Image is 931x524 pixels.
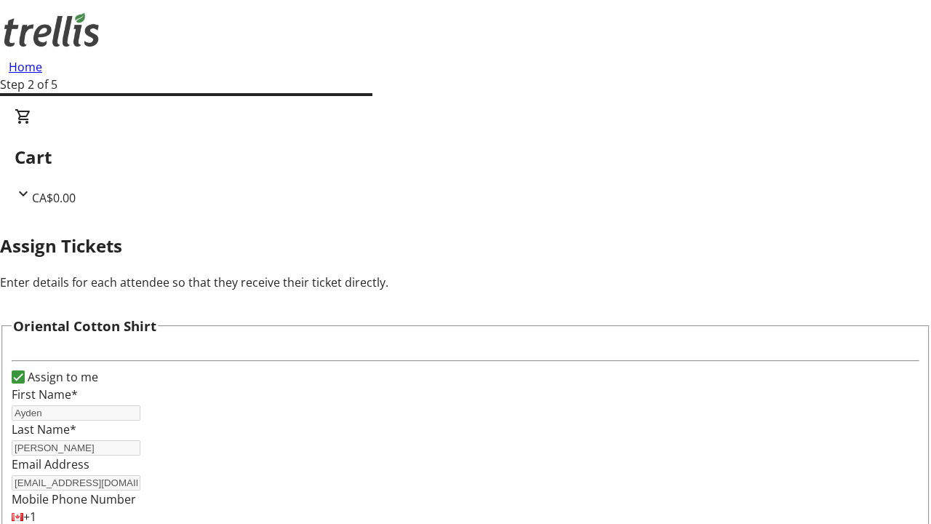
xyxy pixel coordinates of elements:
[13,316,156,336] h3: Oriental Cotton Shirt
[12,386,78,402] label: First Name*
[32,190,76,206] span: CA$0.00
[15,108,916,207] div: CartCA$0.00
[15,144,916,170] h2: Cart
[12,421,76,437] label: Last Name*
[12,456,89,472] label: Email Address
[25,368,98,386] label: Assign to me
[12,491,136,507] label: Mobile Phone Number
